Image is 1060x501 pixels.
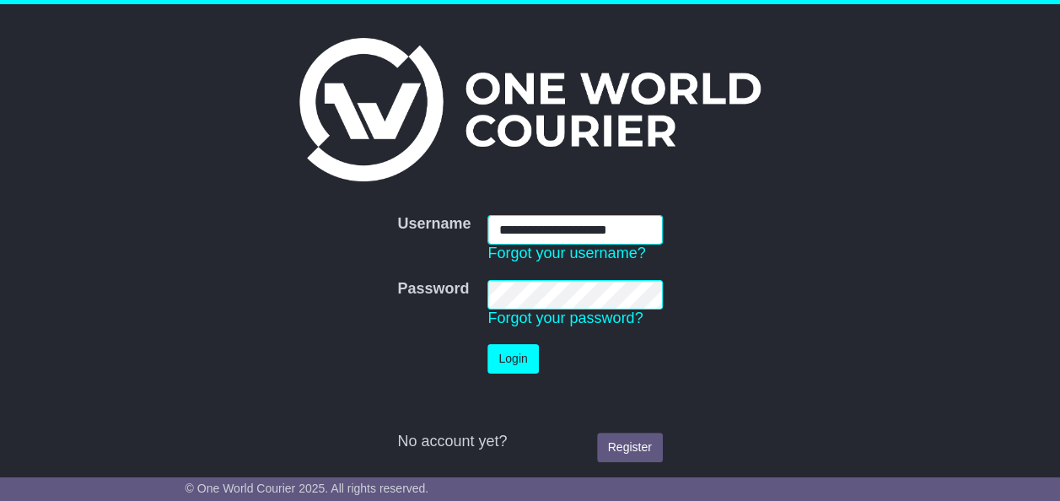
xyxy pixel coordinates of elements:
span: © One World Courier 2025. All rights reserved. [186,482,429,495]
button: Login [487,344,538,374]
a: Forgot your password? [487,310,643,326]
a: Forgot your username? [487,245,645,261]
label: Password [397,280,469,299]
a: Register [597,433,663,462]
img: One World [299,38,760,181]
div: No account yet? [397,433,662,451]
label: Username [397,215,471,234]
